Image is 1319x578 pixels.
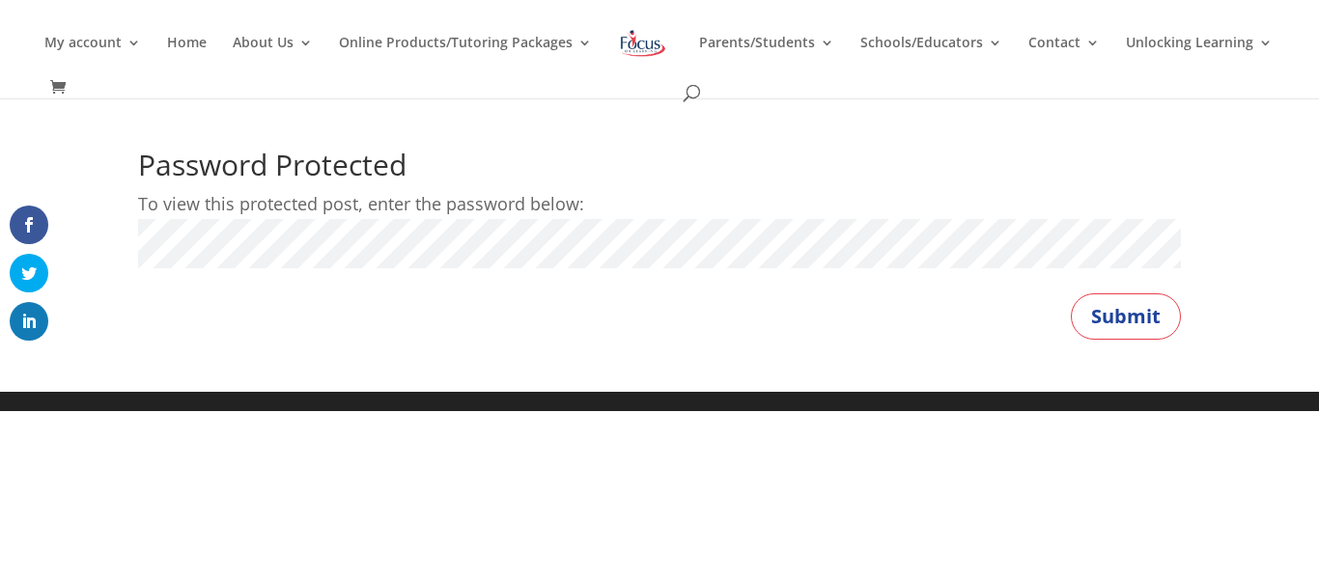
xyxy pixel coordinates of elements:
h1: Password Protected [138,151,1181,189]
a: Contact [1028,36,1100,81]
a: Home [167,36,207,81]
a: Parents/Students [699,36,834,81]
a: Online Products/Tutoring Packages [339,36,592,81]
button: Submit [1071,293,1181,340]
a: My account [44,36,141,81]
img: Focus on Learning [618,26,668,61]
a: About Us [233,36,313,81]
a: Schools/Educators [860,36,1002,81]
p: To view this protected post, enter the password below: [138,189,1181,219]
a: Unlocking Learning [1126,36,1273,81]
